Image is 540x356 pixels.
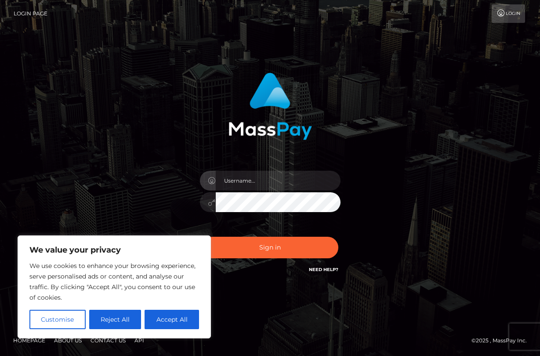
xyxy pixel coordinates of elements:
div: © 2025 , MassPay Inc. [471,336,533,345]
p: We value your privacy [29,245,199,255]
button: Sign in [202,237,338,258]
p: We use cookies to enhance your browsing experience, serve personalised ads or content, and analys... [29,261,199,303]
input: Username... [216,171,341,191]
a: Login [492,4,525,23]
a: Login Page [14,4,47,23]
a: Contact Us [87,334,129,347]
a: About Us [51,334,85,347]
button: Customise [29,310,86,329]
a: Homepage [10,334,49,347]
img: MassPay Login [228,73,312,140]
button: Accept All [145,310,199,329]
button: Reject All [89,310,141,329]
div: We value your privacy [18,235,211,338]
a: Need Help? [309,267,338,272]
a: API [131,334,148,347]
